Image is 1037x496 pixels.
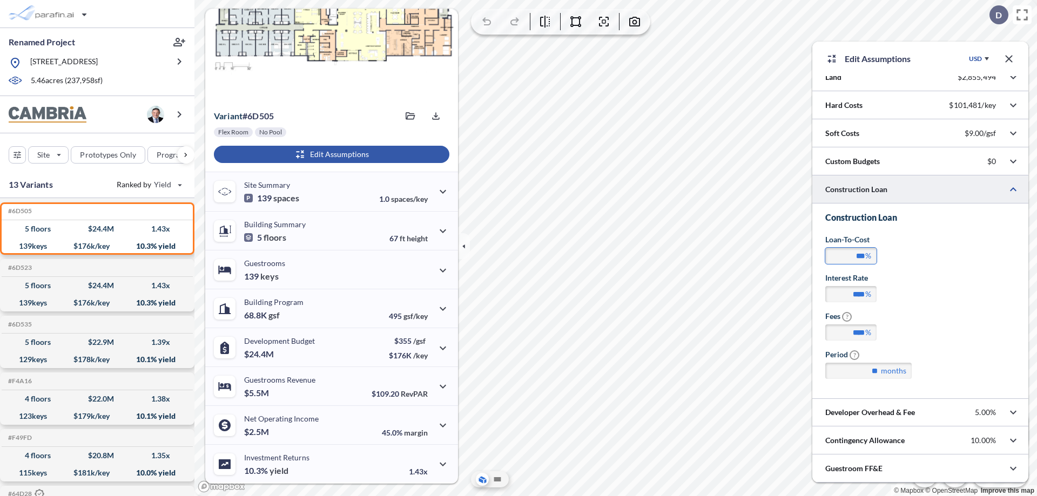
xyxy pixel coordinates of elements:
[389,336,428,345] p: $355
[825,212,1015,223] h3: Construction Loan
[214,146,449,163] button: Edit Assumptions
[400,234,405,243] span: ft
[413,351,428,360] span: /key
[965,128,996,138] p: $9.00/gsf
[407,234,428,243] span: height
[108,176,189,193] button: Ranked by Yield
[825,435,905,446] p: Contingency Allowance
[995,10,1002,20] p: D
[958,72,996,82] p: $2,855,494
[382,428,428,437] p: 45.0%
[244,271,279,282] p: 139
[244,453,309,462] p: Investment Returns
[264,232,286,243] span: floors
[244,349,275,359] p: $24.4M
[6,321,32,328] h5: Click to copy the code
[270,465,288,476] span: yield
[825,234,870,245] label: Loan-to-Cost
[244,414,319,423] p: Net Operating Income
[403,311,428,321] span: gsf/key
[975,407,996,417] p: 5.00%
[31,75,103,87] p: 5.46 acres ( 237,958 sf)
[825,463,883,474] p: Guestroom FF&E
[244,336,315,345] p: Development Budget
[244,180,290,189] p: Site Summary
[6,377,32,385] h5: Click to copy the code
[894,487,924,494] a: Mapbox
[825,156,880,167] p: Custom Budgets
[244,259,285,268] p: Guestrooms
[409,467,428,476] p: 1.43x
[80,150,136,160] p: Prototypes Only
[218,128,248,137] p: Flex Room
[389,311,428,321] p: 495
[825,100,863,111] p: Hard Costs
[825,311,852,322] label: Fees
[865,250,871,261] label: %
[491,473,504,486] button: Site Plan
[987,157,996,166] p: $0
[949,100,996,110] p: $101,481/key
[476,473,489,486] button: Aerial View
[389,351,428,360] p: $176K
[372,389,428,398] p: $109.20
[260,271,279,282] span: keys
[413,336,426,345] span: /gsf
[244,232,286,243] p: 5
[9,178,53,191] p: 13 Variants
[71,146,145,164] button: Prototypes Only
[30,56,98,70] p: [STREET_ADDRESS]
[244,193,299,203] p: 139
[6,264,32,271] h5: Click to copy the code
[401,389,428,398] span: RevPAR
[389,234,428,243] p: 67
[969,55,982,63] div: USD
[404,428,428,437] span: margin
[971,436,996,445] p: 10.00%
[244,310,280,321] p: 68.8K
[391,194,428,203] span: spaces/key
[244,220,306,229] p: Building Summary
[259,128,282,137] p: No Pool
[244,297,304,307] p: Building Program
[865,289,871,300] label: %
[9,106,86,123] img: BrandImage
[925,487,978,494] a: OpenStreetMap
[147,146,206,164] button: Program
[825,72,841,83] p: Land
[881,365,906,376] label: months
[244,465,288,476] p: 10.3%
[244,388,271,398] p: $5.5M
[147,106,164,123] img: user logo
[9,36,75,48] p: Renamed Project
[268,310,280,321] span: gsf
[157,150,187,160] p: Program
[214,111,274,121] p: # 6d505
[845,52,911,65] p: Edit Assumptions
[825,407,915,418] p: Developer Overhead & Fee
[6,434,32,441] h5: Click to copy the code
[825,349,859,360] label: Period
[28,146,69,164] button: Site
[244,426,271,437] p: $2.5M
[865,327,871,338] label: %
[825,273,868,283] label: Interest Rate
[981,487,1034,494] a: Improve this map
[273,193,299,203] span: spaces
[379,194,428,203] p: 1.0
[6,207,32,215] h5: Click to copy the code
[825,128,859,139] p: Soft Costs
[842,312,852,322] span: ?
[850,350,859,360] span: ?
[154,179,172,190] span: Yield
[198,480,245,493] a: Mapbox homepage
[214,111,243,121] span: Variant
[244,375,315,384] p: Guestrooms Revenue
[37,150,50,160] p: Site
